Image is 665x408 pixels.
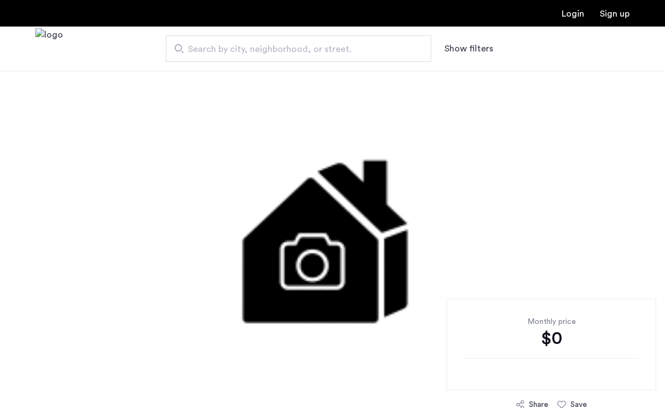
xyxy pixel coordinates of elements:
[600,9,630,18] a: Registration
[120,71,546,402] img: 1.gif
[444,42,493,55] button: Show or hide filters
[464,316,638,327] div: Monthly price
[562,9,584,18] a: Login
[35,28,63,70] a: Cazamio Logo
[166,35,431,62] input: Apartment Search
[188,43,400,56] span: Search by city, neighborhood, or street.
[35,28,63,70] img: logo
[464,327,638,349] div: $0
